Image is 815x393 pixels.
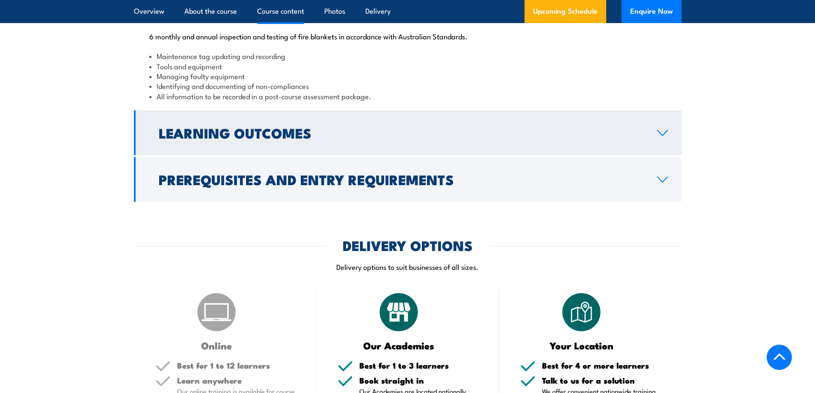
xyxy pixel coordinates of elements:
[149,71,666,81] li: Managing faulty equipment
[134,157,682,202] a: Prerequisites and Entry Requirements
[542,376,660,384] h5: Talk to us for a solution
[343,239,473,251] h2: DELIVERY OPTIONS
[149,61,666,71] li: Tools and equipment
[134,262,682,272] p: Delivery options to suit businesses of all sizes.
[149,91,666,101] li: All information to be recorded in a post-course assessment package.
[520,340,643,350] h3: Your Location
[159,127,643,139] h2: Learning Outcomes
[177,376,295,384] h5: Learn anywhere
[155,340,278,350] h3: Online
[359,376,477,384] h5: Book straight in
[149,51,666,61] li: Maintenance tag updating and recording
[149,81,666,91] li: Identifying and documenting of non-compliances
[338,340,460,350] h3: Our Academies
[159,173,643,185] h2: Prerequisites and Entry Requirements
[177,361,295,369] h5: Best for 1 to 12 learners
[359,361,477,369] h5: Best for 1 to 3 learners
[542,361,660,369] h5: Best for 4 or more learners
[134,110,682,155] a: Learning Outcomes
[149,32,666,40] p: 6 monthly and annual inspection and testing of fire blankets in accordance with Australian Standa...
